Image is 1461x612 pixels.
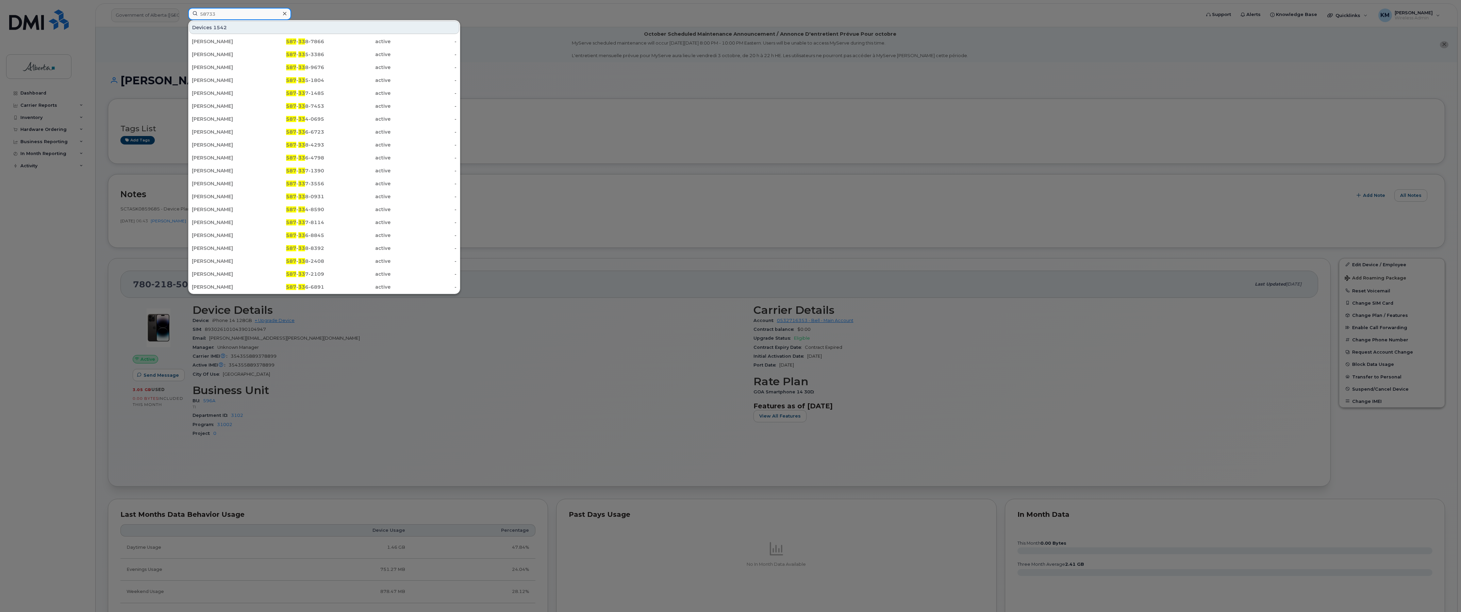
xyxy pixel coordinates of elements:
[192,206,258,213] div: [PERSON_NAME]
[286,284,296,290] span: 587
[324,180,391,187] div: active
[192,232,258,239] div: [PERSON_NAME]
[258,193,325,200] div: - 8-0931
[298,193,305,200] span: 33
[298,77,305,83] span: 33
[298,284,305,290] span: 33
[298,258,305,264] span: 33
[286,51,296,57] span: 587
[324,51,391,58] div: active
[298,206,305,213] span: 33
[258,219,325,226] div: - 7-8114
[192,245,258,252] div: [PERSON_NAME]
[298,103,305,109] span: 33
[286,38,296,45] span: 587
[258,103,325,109] div: - 8-7453
[258,206,325,213] div: - 4-8590
[189,190,459,203] a: [PERSON_NAME]587-338-0931active-
[324,90,391,97] div: active
[298,155,305,161] span: 33
[286,77,296,83] span: 587
[298,129,305,135] span: 33
[324,284,391,290] div: active
[391,51,457,58] div: -
[286,232,296,238] span: 587
[189,177,459,190] a: [PERSON_NAME]587-337-3556active-
[258,38,325,45] div: - 8-7866
[391,64,457,71] div: -
[258,90,325,97] div: - 7-1485
[324,167,391,174] div: active
[192,141,258,148] div: [PERSON_NAME]
[324,232,391,239] div: active
[192,167,258,174] div: [PERSON_NAME]
[324,64,391,71] div: active
[189,74,459,86] a: [PERSON_NAME]587-335-1804active-
[189,216,459,228] a: [PERSON_NAME]587-337-8114active-
[189,113,459,125] a: [PERSON_NAME]587-334-0695active-
[258,64,325,71] div: - 8-9676
[286,258,296,264] span: 587
[189,48,459,61] a: [PERSON_NAME]587-335-3386active-
[258,232,325,239] div: - 6-8845
[324,103,391,109] div: active
[192,271,258,277] div: [PERSON_NAME]
[391,38,457,45] div: -
[189,139,459,151] a: [PERSON_NAME]587-338-4293active-
[192,90,258,97] div: [PERSON_NAME]
[324,141,391,148] div: active
[192,51,258,58] div: [PERSON_NAME]
[391,284,457,290] div: -
[258,258,325,265] div: - 8-2408
[391,193,457,200] div: -
[298,51,305,57] span: 33
[391,180,457,187] div: -
[258,245,325,252] div: - 8-8392
[189,203,459,216] a: [PERSON_NAME]587-334-8590active-
[391,258,457,265] div: -
[189,152,459,164] a: [PERSON_NAME]587-336-4798active-
[391,219,457,226] div: -
[298,38,305,45] span: 33
[286,155,296,161] span: 587
[324,77,391,84] div: active
[189,268,459,280] a: [PERSON_NAME]587-337-2109active-
[324,129,391,135] div: active
[192,116,258,122] div: [PERSON_NAME]
[286,219,296,225] span: 587
[192,77,258,84] div: [PERSON_NAME]
[286,181,296,187] span: 587
[189,281,459,293] a: [PERSON_NAME]587-336-6891active-
[391,77,457,84] div: -
[298,181,305,187] span: 33
[192,193,258,200] div: [PERSON_NAME]
[298,116,305,122] span: 33
[298,142,305,148] span: 33
[391,103,457,109] div: -
[286,90,296,96] span: 587
[391,167,457,174] div: -
[324,258,391,265] div: active
[192,129,258,135] div: [PERSON_NAME]
[192,180,258,187] div: [PERSON_NAME]
[391,245,457,252] div: -
[298,245,305,251] span: 33
[189,255,459,267] a: [PERSON_NAME]587-338-2408active-
[258,271,325,277] div: - 7-2109
[258,167,325,174] div: - 7-1390
[324,271,391,277] div: active
[189,100,459,112] a: [PERSON_NAME]587-338-7453active-
[189,126,459,138] a: [PERSON_NAME]587-336-6723active-
[324,206,391,213] div: active
[189,229,459,241] a: [PERSON_NAME]587-336-8845active-
[286,64,296,70] span: 587
[391,90,457,97] div: -
[258,154,325,161] div: - 6-4798
[391,206,457,213] div: -
[258,51,325,58] div: - 5-3386
[391,116,457,122] div: -
[324,38,391,45] div: active
[192,258,258,265] div: [PERSON_NAME]
[324,219,391,226] div: active
[391,232,457,239] div: -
